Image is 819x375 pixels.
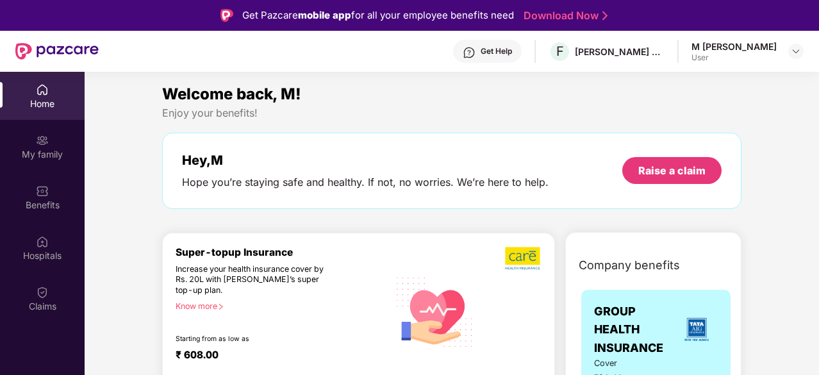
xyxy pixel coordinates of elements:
img: svg+xml;base64,PHN2ZyBpZD0iSG9tZSIgeG1sbnM9Imh0dHA6Ly93d3cudzMub3JnLzIwMDAvc3ZnIiB3aWR0aD0iMjAiIG... [36,83,49,96]
div: M [PERSON_NAME] [691,40,777,53]
div: Hey, M [182,153,549,168]
div: Know more [176,301,381,310]
div: Get Pazcare for all your employee benefits need [242,8,514,23]
div: Raise a claim [638,163,706,178]
img: Stroke [602,9,608,22]
img: Logo [220,9,233,22]
span: Company benefits [579,256,680,274]
img: svg+xml;base64,PHN2ZyB4bWxucz0iaHR0cDovL3d3dy53My5vcmcvMjAwMC9zdmciIHhtbG5zOnhsaW5rPSJodHRwOi8vd3... [389,265,481,358]
img: svg+xml;base64,PHN2ZyBpZD0iQ2xhaW0iIHhtbG5zPSJodHRwOi8vd3d3LnczLm9yZy8yMDAwL3N2ZyIgd2lkdGg9IjIwIi... [36,286,49,299]
div: [PERSON_NAME] & [PERSON_NAME] Labs Private Limited [575,46,665,58]
span: F [556,44,564,59]
img: b5dec4f62d2307b9de63beb79f102df3.png [505,246,542,271]
span: GROUP HEALTH INSURANCE [594,303,675,357]
div: Get Help [481,46,512,56]
img: svg+xml;base64,PHN2ZyBpZD0iRHJvcGRvd24tMzJ4MzIiIHhtbG5zPSJodHRwOi8vd3d3LnczLm9yZy8yMDAwL3N2ZyIgd2... [791,46,801,56]
img: svg+xml;base64,PHN2ZyBpZD0iSG9zcGl0YWxzIiB4bWxucz0iaHR0cDovL3d3dy53My5vcmcvMjAwMC9zdmciIHdpZHRoPS... [36,235,49,248]
img: svg+xml;base64,PHN2ZyBpZD0iSGVscC0zMngzMiIgeG1sbnM9Imh0dHA6Ly93d3cudzMub3JnLzIwMDAvc3ZnIiB3aWR0aD... [463,46,476,59]
span: right [217,303,224,310]
img: New Pazcare Logo [15,43,99,60]
span: Cover [594,357,641,370]
div: Increase your health insurance cover by Rs. 20L with [PERSON_NAME]’s super top-up plan. [176,264,334,296]
div: Hope you’re staying safe and healthy. If not, no worries. We’re here to help. [182,176,549,189]
span: Welcome back, M! [162,85,301,103]
div: Super-topup Insurance [176,246,389,258]
img: svg+xml;base64,PHN2ZyB3aWR0aD0iMjAiIGhlaWdodD0iMjAiIHZpZXdCb3g9IjAgMCAyMCAyMCIgZmlsbD0ibm9uZSIgeG... [36,134,49,147]
div: User [691,53,777,63]
strong: mobile app [298,9,351,21]
div: Enjoy your benefits! [162,106,741,120]
div: Starting from as low as [176,335,335,344]
div: ₹ 608.00 [176,349,376,364]
img: insurerLogo [679,312,714,347]
a: Download Now [524,9,604,22]
img: svg+xml;base64,PHN2ZyBpZD0iQmVuZWZpdHMiIHhtbG5zPSJodHRwOi8vd3d3LnczLm9yZy8yMDAwL3N2ZyIgd2lkdGg9Ij... [36,185,49,197]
